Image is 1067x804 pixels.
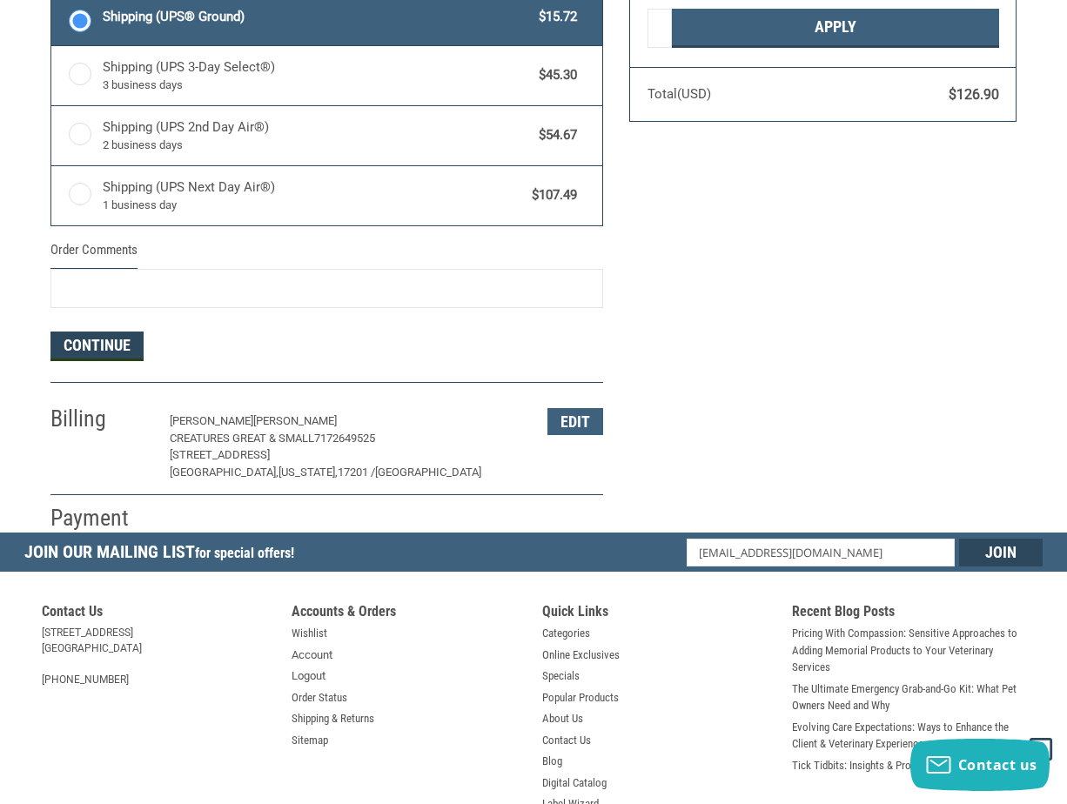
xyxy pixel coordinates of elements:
[103,77,531,94] span: 3 business days
[648,9,672,48] input: Gift Certificate or Coupon Code
[542,710,583,727] a: About Us
[103,178,524,214] span: Shipping (UPS Next Day Air®)
[958,755,1037,774] span: Contact us
[910,739,1050,791] button: Contact us
[672,9,999,48] button: Apply
[103,137,531,154] span: 2 business days
[292,667,325,685] a: Logout
[338,466,375,479] span: 17201 /
[792,625,1025,676] a: Pricing With Compassion: Sensitive Approaches to Adding Memorial Products to Your Veterinary Serv...
[42,625,275,687] address: [STREET_ADDRESS] [GEOGRAPHIC_DATA] [PHONE_NUMBER]
[959,539,1043,566] input: Join
[170,414,253,427] span: [PERSON_NAME]
[170,466,278,479] span: [GEOGRAPHIC_DATA],
[50,405,152,433] h2: Billing
[50,504,152,533] h2: Payment
[103,7,531,27] span: Shipping (UPS® Ground)
[103,197,524,214] span: 1 business day
[530,125,577,145] span: $54.67
[687,539,956,566] input: Email
[50,332,144,361] button: Continue
[292,710,374,727] a: Shipping & Returns
[542,689,619,707] a: Popular Products
[375,466,481,479] span: [GEOGRAPHIC_DATA]
[103,57,531,94] span: Shipping (UPS 3-Day Select®)
[253,414,337,427] span: [PERSON_NAME]
[170,432,314,445] span: Creatures Great & Small
[542,647,620,664] a: Online Exclusives
[42,603,275,625] h5: Contact Us
[530,7,577,27] span: $15.72
[648,86,711,102] span: Total (USD)
[542,667,580,685] a: Specials
[542,732,591,749] a: Contact Us
[195,545,294,561] span: for special offers!
[103,117,531,154] span: Shipping (UPS 2nd Day Air®)
[792,680,1025,714] a: The Ultimate Emergency Grab-and-Go Kit: What Pet Owners Need and Why
[792,719,1025,753] a: Evolving Care Expectations: Ways to Enhance the Client & Veterinary Experience
[292,689,347,707] a: Order Status
[314,432,375,445] span: 7172649525
[292,625,327,642] a: Wishlist
[792,757,981,774] a: Tick Tidbits: Insights & Protection Updates
[542,774,607,792] a: Digital Catalog
[292,603,525,625] h5: Accounts & Orders
[542,603,775,625] h5: Quick Links
[170,448,270,461] span: [STREET_ADDRESS]
[542,753,562,770] a: Blog
[547,408,603,435] button: Edit
[542,625,590,642] a: Categories
[523,185,577,205] span: $107.49
[292,732,328,749] a: Sitemap
[278,466,338,479] span: [US_STATE],
[792,603,1025,625] h5: Recent Blog Posts
[949,86,999,103] span: $126.90
[530,65,577,85] span: $45.30
[292,647,332,664] a: Account
[50,240,138,269] legend: Order Comments
[24,533,303,577] h5: Join Our Mailing List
